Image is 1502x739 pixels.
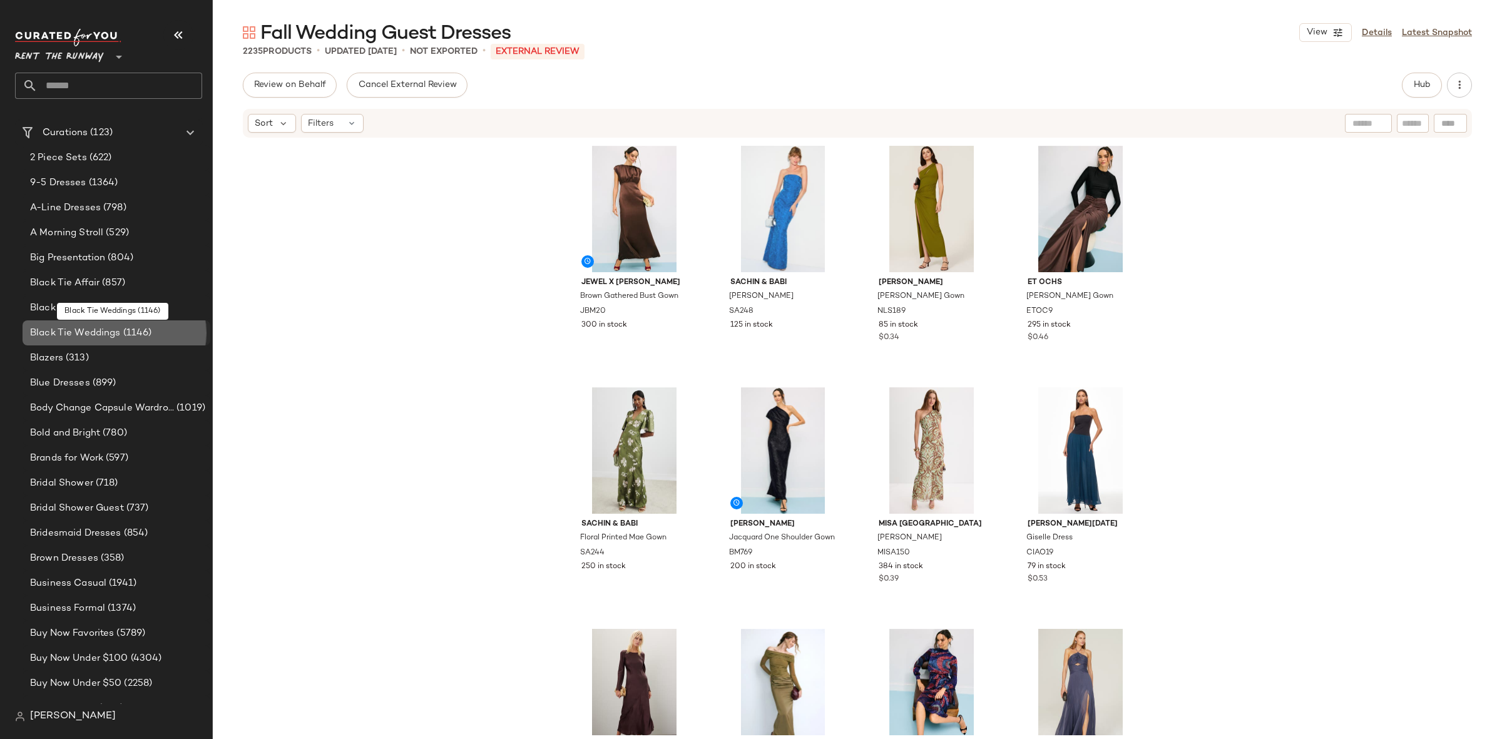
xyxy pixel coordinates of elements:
span: A Morning Stroll [30,226,103,240]
span: Big Presentation [30,251,105,265]
span: [PERSON_NAME] Gown [1026,291,1113,302]
span: Blue Dresses [30,376,90,390]
span: 200 in stock [730,561,776,573]
img: MISA150.jpg [869,387,994,514]
span: • [483,44,486,59]
span: [PERSON_NAME] [879,277,984,288]
span: Filters [308,117,334,130]
span: 9-5 Dresses [30,176,86,190]
span: (1941) [106,576,136,591]
span: Bridesmaid Dresses [30,526,121,541]
span: Cancel External Review [357,80,456,90]
span: (529) [103,226,129,240]
a: Details [1362,26,1392,39]
span: (737) [124,501,149,516]
span: (798) [101,201,126,215]
span: (123) [88,126,113,140]
span: $0.34 [879,332,899,344]
p: updated [DATE] [325,45,397,58]
span: (908) [96,701,124,716]
span: • [402,44,405,59]
span: (1046) [111,301,145,315]
span: (313) [63,351,89,365]
span: [PERSON_NAME] Gown [877,291,964,302]
button: Cancel External Review [347,73,467,98]
img: NLS189.jpg [869,146,994,272]
span: 300 in stock [581,320,627,331]
p: Not Exported [410,45,478,58]
span: (2258) [121,676,152,691]
span: Sachin & Babi [581,519,687,530]
span: Review on Behalf [253,80,326,90]
span: Buy Now Under $50 [30,676,121,691]
span: $0.53 [1028,574,1048,585]
button: View [1299,23,1352,42]
span: 2235 [243,47,263,56]
span: (1146) [121,326,152,340]
span: Black Tie Affair [30,276,100,290]
span: Blazers [30,351,63,365]
span: Business Formal [30,601,105,616]
span: (358) [98,551,125,566]
span: (857) [100,276,125,290]
span: (804) [105,251,133,265]
button: Hub [1402,73,1442,98]
img: cfy_white_logo.C9jOOHJF.svg [15,29,121,46]
span: Business Casual [30,576,106,591]
span: [PERSON_NAME] [877,533,942,544]
span: BM769 [729,548,752,559]
span: MISA [GEOGRAPHIC_DATA] [879,519,984,530]
span: Casual [DATE] [30,701,96,716]
span: (1374) [105,601,136,616]
img: BM769.jpg [720,387,846,514]
span: Buy Now Favorites [30,626,114,641]
span: (854) [121,526,148,541]
span: $0.39 [879,574,899,585]
span: Bridal Shower [30,476,93,491]
span: 2 Piece Sets [30,151,87,165]
span: 384 in stock [879,561,923,573]
span: (622) [87,151,112,165]
span: Jacquard One Shoulder Gown [729,533,835,544]
span: Brands for Work [30,451,103,466]
img: ETOC9.jpg [1018,146,1143,272]
span: 85 in stock [879,320,918,331]
span: Sachin & Babi [730,277,836,288]
span: Bridal Shower Guest [30,501,124,516]
span: (780) [100,426,127,441]
span: View [1306,28,1327,38]
span: Floral Printed Mae Gown [580,533,667,544]
span: Bold and Bright [30,426,100,441]
span: Giselle Dress [1026,533,1073,544]
span: (4304) [128,651,162,666]
span: Hub [1413,80,1431,90]
a: Latest Snapshot [1402,26,1472,39]
span: • [317,44,320,59]
span: Curations [43,126,88,140]
img: CIAO19.jpg [1018,387,1143,514]
span: $0.46 [1028,332,1048,344]
span: [PERSON_NAME] [730,519,836,530]
span: (899) [90,376,116,390]
img: SA244.jpg [571,387,697,514]
span: SA248 [729,306,754,317]
span: 79 in stock [1028,561,1066,573]
img: JBM20.jpg [571,146,697,272]
img: svg%3e [15,711,25,721]
span: SA244 [580,548,605,559]
span: Et Ochs [1028,277,1133,288]
span: Brown Gathered Bust Gown [580,291,678,302]
img: svg%3e [243,26,255,39]
span: 125 in stock [730,320,773,331]
span: ETOC9 [1026,306,1053,317]
span: (597) [103,451,128,466]
img: SA248.jpg [720,146,846,272]
span: 250 in stock [581,561,626,573]
span: Black Tie Dresses [30,301,111,315]
span: [PERSON_NAME] [30,709,116,724]
span: [PERSON_NAME][DATE] [1028,519,1133,530]
span: JBM20 [580,306,606,317]
span: NLS189 [877,306,906,317]
span: MISA150 [877,548,910,559]
span: Jewel x [PERSON_NAME] [581,277,687,288]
